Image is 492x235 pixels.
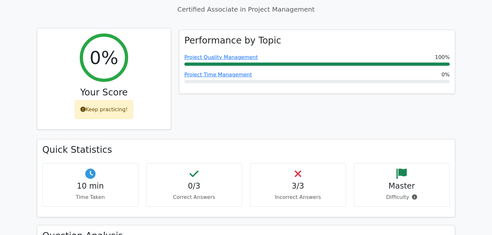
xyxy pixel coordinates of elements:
p: Correct Answers [152,193,237,201]
a: Project Time Management [184,72,252,78]
h3: Your Score [42,87,166,98]
p: Difficulty [359,193,445,201]
h4: 0/3 [152,181,237,191]
a: Project Quality Management [184,54,258,60]
h2: 0% [90,47,118,68]
p: Incorrect Answers [255,193,341,201]
h4: 3/3 [255,181,341,191]
h3: Performance by Topic [184,35,281,46]
div: Keep practicing! [75,100,133,119]
h4: 10 min [48,181,133,191]
span: 100% [435,54,450,61]
h3: Quick Statistics [42,144,450,155]
span: 0% [442,71,450,79]
p: Time Taken [48,193,133,201]
p: Certified Associate in Project Management [37,5,455,14]
h4: Master [359,181,445,191]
